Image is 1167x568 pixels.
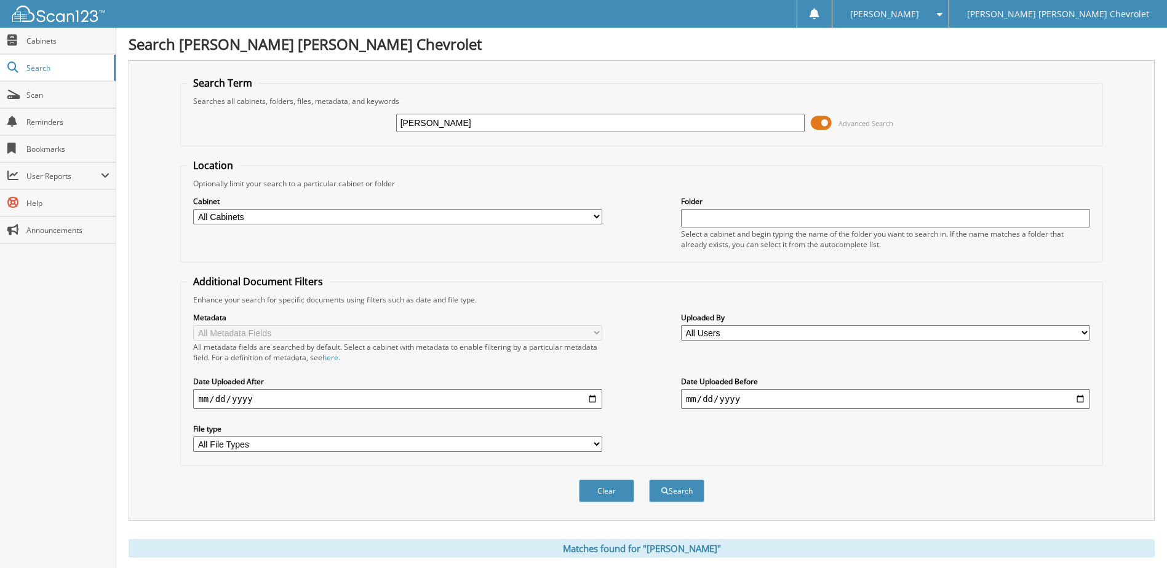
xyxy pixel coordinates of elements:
div: Select a cabinet and begin typing the name of the folder you want to search in. If the name match... [681,229,1090,250]
legend: Additional Document Filters [187,275,329,288]
label: Date Uploaded Before [681,376,1090,387]
div: Searches all cabinets, folders, files, metadata, and keywords [187,96,1096,106]
div: Matches found for "[PERSON_NAME]" [129,539,1155,558]
button: Clear [579,479,634,502]
span: Advanced Search [838,119,893,128]
span: Announcements [26,225,110,235]
legend: Search Term [187,76,258,90]
span: User Reports [26,171,101,181]
a: here [322,352,338,363]
span: [PERSON_NAME] [PERSON_NAME] Chevrolet [967,10,1149,18]
h1: Search [PERSON_NAME] [PERSON_NAME] Chevrolet [129,34,1155,54]
button: Search [649,479,704,502]
input: start [193,389,602,409]
label: Date Uploaded After [193,376,602,387]
legend: Location [187,159,239,172]
label: File type [193,424,602,434]
img: scan123-logo-white.svg [12,6,105,22]
div: Enhance your search for specific documents using filters such as date and file type. [187,294,1096,305]
input: end [681,389,1090,409]
span: Bookmarks [26,144,110,154]
label: Uploaded By [681,312,1090,323]
label: Folder [681,196,1090,207]
span: Search [26,63,108,73]
span: [PERSON_NAME] [850,10,919,18]
div: Optionally limit your search to a particular cabinet or folder [187,178,1096,189]
label: Metadata [193,312,602,323]
span: Cabinets [26,36,110,46]
label: Cabinet [193,196,602,207]
div: All metadata fields are searched by default. Select a cabinet with metadata to enable filtering b... [193,342,602,363]
span: Scan [26,90,110,100]
span: Help [26,198,110,208]
span: Reminders [26,117,110,127]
